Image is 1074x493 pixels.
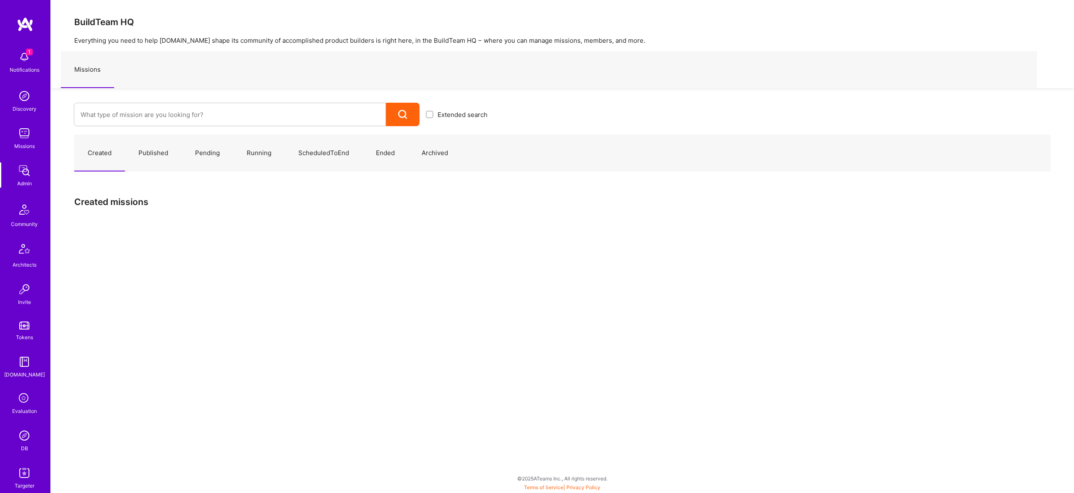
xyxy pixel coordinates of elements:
[14,240,34,260] img: Architects
[524,484,563,490] a: Terms of Service
[408,135,461,171] a: Archived
[17,179,32,188] div: Admin
[74,17,1051,27] h3: BuildTeam HQ
[15,481,34,490] div: Targeter
[16,391,32,407] i: icon SelectionTeam
[16,464,33,481] img: Skill Targeter
[16,49,33,65] img: bell
[11,220,38,228] div: Community
[10,65,39,74] div: Notifications
[182,135,233,171] a: Pending
[81,104,379,125] input: What type of mission are you looking for?
[16,427,33,444] img: Admin Search
[21,444,28,453] div: DB
[16,162,33,179] img: admin teamwork
[4,370,45,379] div: [DOMAIN_NAME]
[438,110,487,119] span: Extended search
[74,197,1051,207] h3: Created missions
[524,484,600,490] span: |
[16,88,33,104] img: discovery
[125,135,182,171] a: Published
[16,333,33,342] div: Tokens
[13,260,36,269] div: Architects
[285,135,362,171] a: ScheduledToEnd
[233,135,285,171] a: Running
[566,484,600,490] a: Privacy Policy
[13,104,36,113] div: Discovery
[16,353,33,370] img: guide book
[18,298,31,306] div: Invite
[16,281,33,298] img: Invite
[50,468,1074,489] div: © 2025 ATeams Inc., All rights reserved.
[12,407,37,415] div: Evaluation
[362,135,408,171] a: Ended
[26,49,33,55] span: 1
[74,36,1051,45] p: Everything you need to help [DOMAIN_NAME] shape its community of accomplished product builders is...
[16,125,33,142] img: teamwork
[17,17,34,32] img: logo
[14,142,35,150] div: Missions
[61,52,114,88] a: Missions
[19,322,29,330] img: tokens
[398,110,408,119] i: icon Search
[74,135,125,171] a: Created
[14,200,34,220] img: Community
